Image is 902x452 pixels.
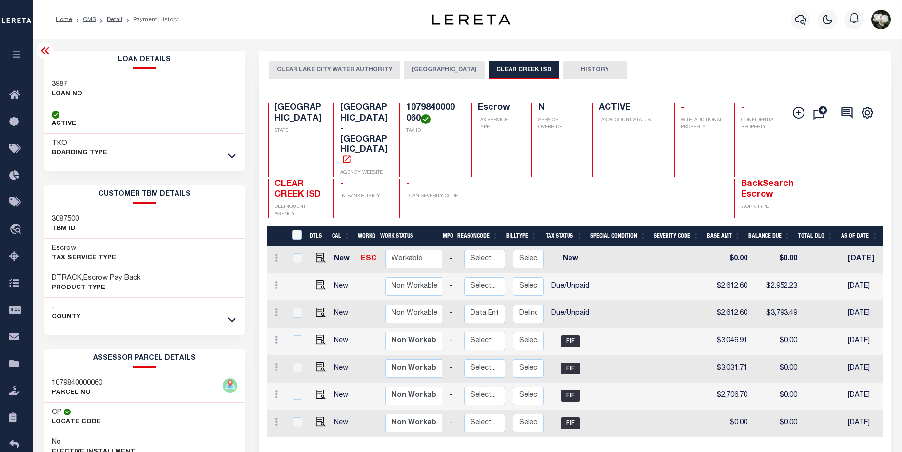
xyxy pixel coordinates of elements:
td: - [446,328,460,355]
th: &nbsp; [286,226,306,246]
p: PARCEL NO [52,388,102,398]
th: Balance Due: activate to sort column ascending [745,226,794,246]
h4: [GEOGRAPHIC_DATA] [275,103,322,124]
p: CONFIDENTIAL PROPERTY [741,117,788,131]
p: Locate Code [52,417,101,427]
td: $0.00 [710,246,751,273]
td: New [330,410,357,437]
span: PIF [561,417,580,429]
td: New [330,383,357,410]
td: $0.00 [751,355,801,383]
a: Home [56,17,72,22]
td: [DATE] [844,410,888,437]
td: $2,612.60 [710,301,751,328]
th: As of Date: activate to sort column ascending [837,226,882,246]
button: CLEAR CREEK ISD [489,61,559,79]
th: &nbsp;&nbsp;&nbsp;&nbsp;&nbsp;&nbsp;&nbsp;&nbsp;&nbsp;&nbsp; [267,226,286,246]
span: - [681,103,684,112]
button: [GEOGRAPHIC_DATA] [404,61,485,79]
h2: ASSESSOR PARCEL DETAILS [44,349,245,368]
h4: 1079840000060 [406,103,459,124]
button: CLEAR LAKE CITY WATER AUTHORITY [269,61,400,79]
a: OMS [83,17,96,22]
p: ACTIVE [52,119,76,129]
p: Product Type [52,283,141,293]
th: Work Status [376,226,443,246]
h3: CP [52,408,62,417]
h2: CUSTOMER TBM DETAILS [44,185,245,204]
h3: Escrow [52,244,116,253]
td: [DATE] [844,383,888,410]
td: New [548,246,593,273]
p: Tax Service Type [52,253,116,263]
span: PIF [561,335,580,347]
p: SERVICE OVERRIDE [538,117,580,131]
td: $0.00 [751,246,801,273]
img: logo-dark.svg [432,14,510,25]
h4: N [538,103,580,114]
p: LOAN NO [52,89,82,99]
h3: 3987 [52,80,82,89]
button: HISTORY [563,61,627,79]
th: BillType: activate to sort column ascending [502,226,541,246]
h3: 3087500 [52,214,79,224]
th: ReasonCode: activate to sort column ascending [453,226,502,246]
li: Payment History [122,15,178,24]
td: New [330,246,357,273]
h3: 1079840000060 [52,378,102,388]
td: [DATE] [844,355,888,383]
td: Due/Unpaid [548,301,593,328]
td: [DATE] [844,328,888,355]
p: County [52,312,80,322]
td: New [330,273,357,301]
td: $3,793.49 [751,301,801,328]
a: Detail [107,17,122,22]
td: - [446,383,460,410]
td: - [446,246,460,273]
span: BackSearch Escrow [741,180,794,199]
td: Due/Unpaid [548,273,593,301]
td: - [446,301,460,328]
i: travel_explore [9,224,25,236]
th: MPO [439,226,453,246]
td: $0.00 [751,383,801,410]
h2: Loan Details [44,51,245,69]
p: BOARDING TYPE [52,148,107,158]
th: WorkQ [354,226,376,246]
span: PIF [561,390,580,402]
h4: ACTIVE [599,103,662,114]
th: Special Condition: activate to sort column ascending [587,226,650,246]
td: New [330,355,357,383]
span: CLEAR CREEK ISD [275,180,321,199]
td: - [446,273,460,301]
td: $3,031.71 [710,355,751,383]
p: LOAN SEVERITY CODE [406,193,459,200]
td: $0.00 [751,328,801,355]
p: AGENCY WEBSITE [340,169,388,177]
p: DELINQUENT AGENCY [275,204,322,218]
td: $2,706.70 [710,383,751,410]
td: [DATE] [844,246,888,273]
td: [DATE] [844,273,888,301]
th: Tax Status: activate to sort column ascending [541,226,587,246]
span: PIF [561,363,580,374]
span: - [406,180,410,188]
p: IN BANKRUPTCY [340,193,388,200]
h4: [GEOGRAPHIC_DATA] - [GEOGRAPHIC_DATA] [340,103,388,166]
td: - [446,410,460,437]
h3: TKO [52,139,107,148]
h3: - [52,303,80,312]
h3: No [52,437,61,447]
h4: Escrow [478,103,520,114]
td: - [446,355,460,383]
td: $2,612.60 [710,273,751,301]
td: $0.00 [751,410,801,437]
span: - [340,180,344,188]
td: [DATE] [844,301,888,328]
p: TAX ID [406,127,459,135]
p: WITH ADDITIONAL PROPERTY [681,117,723,131]
h3: DTRACK,Escrow Pay Back [52,273,141,283]
td: New [330,301,357,328]
th: DTLS [306,226,328,246]
td: $0.00 [710,410,751,437]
